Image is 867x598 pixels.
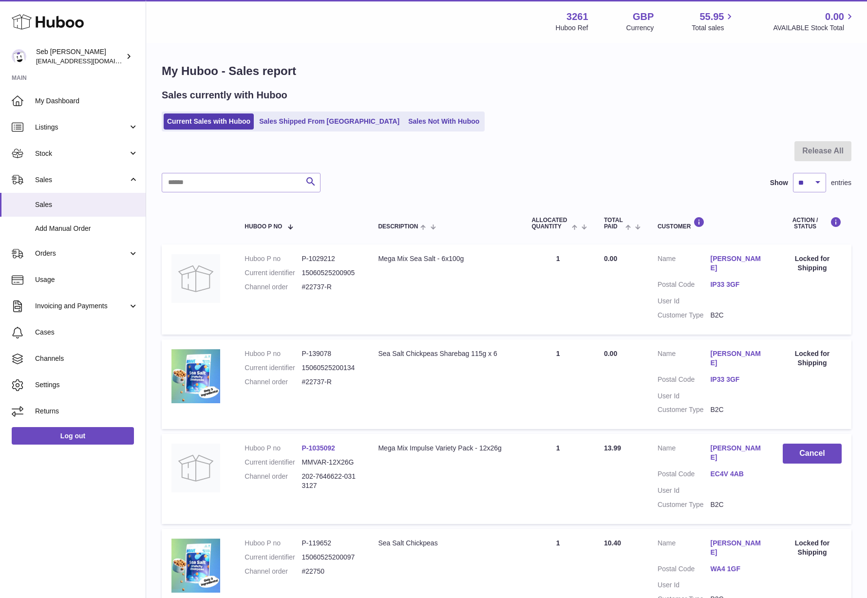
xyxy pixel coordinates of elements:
[35,200,138,209] span: Sales
[36,57,143,65] span: [EMAIL_ADDRESS][DOMAIN_NAME]
[604,444,621,452] span: 13.99
[522,434,594,523] td: 1
[245,282,302,292] dt: Channel order
[710,254,763,273] a: [PERSON_NAME]
[171,254,220,303] img: no-photo.jpg
[245,567,302,576] dt: Channel order
[658,280,711,292] dt: Postal Code
[658,469,711,481] dt: Postal Code
[378,539,512,548] div: Sea Salt Chickpeas
[556,23,588,33] div: Huboo Ref
[302,539,358,548] dd: P-119652
[710,311,763,320] dd: B2C
[699,10,724,23] span: 55.95
[164,113,254,130] a: Current Sales with Huboo
[710,444,763,462] a: [PERSON_NAME]
[245,363,302,373] dt: Current identifier
[245,553,302,562] dt: Current identifier
[35,224,138,233] span: Add Manual Order
[302,472,358,490] dd: 202-7646622-0313127
[783,539,842,557] div: Locked for Shipping
[302,254,358,263] dd: P-1029212
[35,275,138,284] span: Usage
[302,268,358,278] dd: 15060525200905
[710,539,763,557] a: [PERSON_NAME]
[245,254,302,263] dt: Huboo P no
[245,224,282,230] span: Huboo P no
[378,444,512,453] div: Mega Mix Impulse Variety Pack - 12x26g
[35,354,138,363] span: Channels
[658,486,711,495] dt: User Id
[378,254,512,263] div: Mega Mix Sea Salt - 6x100g
[658,539,711,560] dt: Name
[710,280,763,289] a: IP33 3GF
[256,113,403,130] a: Sales Shipped From [GEOGRAPHIC_DATA]
[710,375,763,384] a: IP33 3GF
[604,350,617,357] span: 0.00
[783,217,842,230] div: Action / Status
[36,47,124,66] div: Seb [PERSON_NAME]
[626,23,654,33] div: Currency
[35,96,138,106] span: My Dashboard
[302,553,358,562] dd: 15060525200097
[783,444,842,464] button: Cancel
[522,339,594,429] td: 1
[658,349,711,370] dt: Name
[171,349,220,403] img: 32611658329202.jpg
[245,268,302,278] dt: Current identifier
[12,427,134,445] a: Log out
[162,63,851,79] h1: My Huboo - Sales report
[658,580,711,590] dt: User Id
[692,23,735,33] span: Total sales
[302,363,358,373] dd: 15060525200134
[35,380,138,390] span: Settings
[245,349,302,358] dt: Huboo P no
[35,123,128,132] span: Listings
[710,405,763,414] dd: B2C
[773,23,855,33] span: AVAILABLE Stock Total
[783,349,842,368] div: Locked for Shipping
[658,500,711,509] dt: Customer Type
[604,539,621,547] span: 10.40
[35,301,128,311] span: Invoicing and Payments
[531,217,569,230] span: ALLOCATED Quantity
[245,458,302,467] dt: Current identifier
[658,392,711,401] dt: User Id
[245,539,302,548] dt: Huboo P no
[405,113,483,130] a: Sales Not With Huboo
[378,349,512,358] div: Sea Salt Chickpeas Sharebag 115g x 6
[522,244,594,334] td: 1
[770,178,788,187] label: Show
[773,10,855,33] a: 0.00 AVAILABLE Stock Total
[171,539,220,593] img: 32611658329218.jpg
[302,444,335,452] a: P-1035092
[35,407,138,416] span: Returns
[710,564,763,574] a: WA4 1GF
[604,255,617,262] span: 0.00
[692,10,735,33] a: 55.95 Total sales
[12,49,26,64] img: ecom@bravefoods.co.uk
[604,217,623,230] span: Total paid
[35,249,128,258] span: Orders
[633,10,654,23] strong: GBP
[566,10,588,23] strong: 3261
[658,217,763,230] div: Customer
[658,405,711,414] dt: Customer Type
[658,375,711,387] dt: Postal Code
[710,469,763,479] a: EC4V 4AB
[245,377,302,387] dt: Channel order
[245,472,302,490] dt: Channel order
[825,10,844,23] span: 0.00
[35,175,128,185] span: Sales
[162,89,287,102] h2: Sales currently with Huboo
[302,349,358,358] dd: P-139078
[171,444,220,492] img: no-photo.jpg
[710,500,763,509] dd: B2C
[302,458,358,467] dd: MMVAR-12X26G
[302,567,358,576] dd: #22750
[658,297,711,306] dt: User Id
[658,564,711,576] dt: Postal Code
[783,254,842,273] div: Locked for Shipping
[658,444,711,465] dt: Name
[35,328,138,337] span: Cases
